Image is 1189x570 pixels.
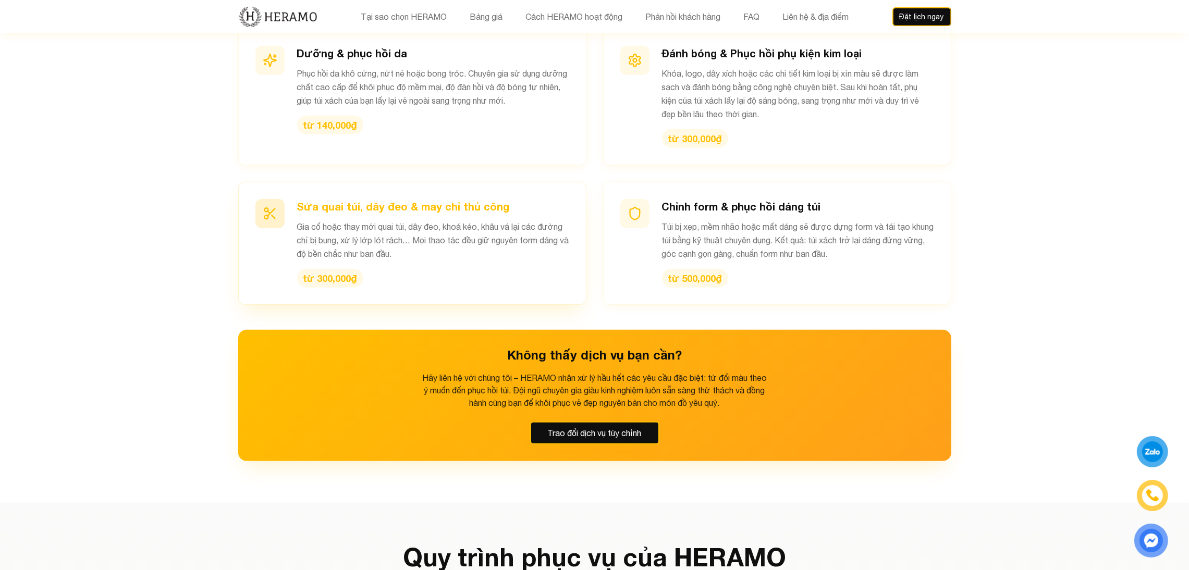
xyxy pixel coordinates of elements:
p: Túi bị xẹp, mềm nhão hoặc mất dáng sẽ được dựng form và tái tạo khung túi bằng kỹ thuật chuyên dụ... [662,220,934,261]
h2: Quy trình phục vụ của HERAMO [238,544,951,569]
button: Bảng giá [467,10,506,23]
h3: Không thấy dịch vụ bạn cần? [255,346,935,363]
button: Phản hồi khách hàng [642,10,724,23]
button: Cách HERAMO hoạt động [522,10,626,23]
button: Liên hệ & địa điểm [779,10,852,23]
p: Khóa, logo, dây xích hoặc các chi tiết kim loại bị xỉn màu sẽ được làm sạch và đánh bóng bằng côn... [662,67,934,121]
button: Tại sao chọn HERAMO [358,10,450,23]
img: new-logo.3f60348b.png [238,6,318,28]
div: từ 300,000₫ [662,129,728,148]
div: từ 500,000₫ [662,269,728,288]
button: FAQ [740,10,763,23]
h3: Sửa quai túi, dây đeo & may chỉ thủ công [297,199,569,214]
p: Gia cố hoặc thay mới quai túi, dây đeo, khoá kéo, khâu vá lại các đường chỉ bị bung, xử lý lớp ló... [297,220,569,261]
p: Hãy liên hệ với chúng tôi – HERAMO nhận xử lý hầu hết các yêu cầu đặc biệt: từ đổi màu theo ý muố... [420,371,770,409]
h3: Đánh bóng & Phục hồi phụ kiện kim loại [662,46,934,60]
h3: Dưỡng & phục hồi da [297,46,569,60]
img: phone-icon [1146,489,1159,502]
button: Đặt lịch ngay [892,7,951,26]
button: Trao đổi dịch vụ tùy chỉnh [530,422,659,444]
h3: Chỉnh form & phục hồi dáng túi [662,199,934,214]
a: phone-icon [1137,480,1168,511]
div: từ 300,000₫ [297,269,363,288]
p: Phục hồi da khô cứng, nứt nẻ hoặc bong tróc. Chuyên gia sử dụng dưỡng chất cao cấp để khôi phục đ... [297,67,569,107]
div: từ 140,000₫ [297,116,363,134]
